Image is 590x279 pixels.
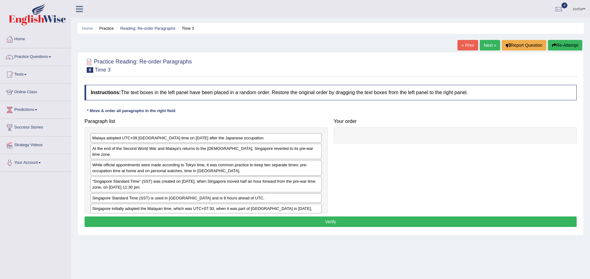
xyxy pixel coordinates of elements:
[90,177,322,192] div: “Singapore Standard Time” (SST) was created on [DATE], when Singapore moved half an hour forward ...
[90,133,322,143] div: Malaya adopted UTC+09 [GEOGRAPHIC_DATA] time on [DATE] after the Japanese occupation.
[334,119,577,124] h4: Your order
[85,85,577,100] h4: The text boxes in the left panel have been placed in a random order. Restore the original order b...
[91,90,121,95] b: Instructions:
[457,40,478,50] a: « Prev
[548,40,582,50] button: Re-Attempt
[120,26,175,31] a: Reading: Re-order Paragraphs
[90,144,322,159] div: At the end of the Second World War and Malaya's returns to the [DEMOGRAPHIC_DATA], Singapore reve...
[90,160,322,176] div: While official appointments were made according to Tokyo time, it was common practice to keep two...
[177,25,194,31] li: Time 3
[0,137,71,152] a: Strategy Videos
[85,216,577,227] button: Verify
[87,67,93,73] span: 8
[85,57,192,73] h2: Practice Reading: Re-order Paragraphs
[90,193,322,203] div: Singapore Standard Time (SST) is used in [GEOGRAPHIC_DATA] and is 8 hours ahead of UTC.
[90,204,322,213] div: Singapore initially adopted the Malayan time, which was UTC+07:30, when it was part of [GEOGRAPHI...
[0,31,71,46] a: Home
[0,119,71,134] a: Success Stories
[0,154,71,170] a: Your Account
[0,66,71,81] a: Tests
[0,48,71,64] a: Practice Questions
[85,108,178,114] div: * Move & order all paragraphs in the right field
[0,84,71,99] a: Online Class
[95,67,111,73] small: Time 3
[0,101,71,117] a: Predictions
[85,119,328,124] h4: Paragraph list
[502,40,546,50] button: Report Question
[82,26,93,31] a: Home
[480,40,500,50] a: Next »
[562,2,568,8] span: 4
[94,25,114,31] li: Practice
